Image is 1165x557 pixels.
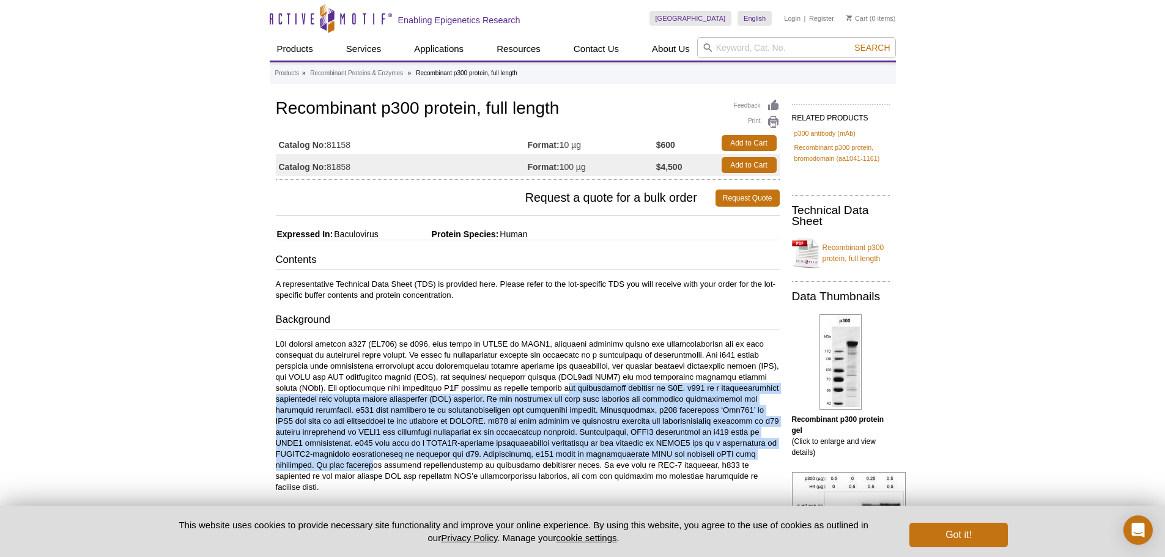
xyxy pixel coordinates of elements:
a: Add to Cart [722,135,777,151]
span: Baculovirus [333,229,378,239]
a: Add to Cart [722,157,777,173]
a: Products [270,37,320,61]
a: Cart [846,14,868,23]
a: Contact Us [566,37,626,61]
a: [GEOGRAPHIC_DATA] [649,11,732,26]
div: Open Intercom Messenger [1123,515,1153,545]
strong: Catalog No: [279,161,327,172]
p: L0I dolorsi ametcon a327 (EL706) se d096, eius tempo in UTL5E do MAGN1, aliquaeni adminimv quisno... [276,339,780,493]
a: Feedback [734,99,780,113]
a: Request Quote [716,190,780,207]
a: About Us [645,37,697,61]
a: Recombinant Proteins & Enzymes [310,68,403,79]
span: Expressed In: [276,229,333,239]
li: Recombinant p300 protein, full length [416,70,517,76]
td: 81858 [276,154,528,176]
button: Got it! [909,523,1007,547]
li: | [804,11,806,26]
strong: Catalog No: [279,139,327,150]
a: English [738,11,772,26]
li: (0 items) [846,11,896,26]
a: Recombinant p300 protein, bromodomain (aa1041-1161) [794,142,887,164]
td: 100 µg [528,154,656,176]
td: 81158 [276,132,528,154]
a: Applications [407,37,471,61]
a: Products [275,68,299,79]
strong: Format: [528,139,560,150]
strong: $4,500 [656,161,682,172]
h3: Application Notes [276,505,780,522]
button: cookie settings [556,533,616,543]
a: Services [339,37,389,61]
p: This website uses cookies to provide necessary site functionality and improve your online experie... [158,518,890,544]
a: Login [784,14,801,23]
input: Keyword, Cat. No. [697,37,896,58]
strong: $600 [656,139,675,150]
h1: Recombinant p300 protein, full length [276,99,780,120]
td: 10 µg [528,132,656,154]
li: » [302,70,306,76]
span: Human [498,229,527,239]
li: » [408,70,412,76]
p: (Click to enlarge and view details) [792,414,890,458]
button: Search [851,42,893,53]
a: Resources [489,37,548,61]
a: Privacy Policy [441,533,497,543]
h3: Background [276,312,780,330]
a: Register [809,14,834,23]
a: Recombinant p300 protein, full length [792,235,890,271]
b: Recombinant p300 protein gel [792,415,884,435]
p: A representative Technical Data Sheet (TDS) is provided here. Please refer to the lot-specific TD... [276,279,780,301]
h2: RELATED PRODUCTS [792,104,890,126]
h2: Data Thumbnails [792,291,890,302]
strong: Format: [528,161,560,172]
img: Recombinant p300 protein gel [819,314,862,410]
span: Request a quote for a bulk order [276,190,716,207]
span: Search [854,43,890,53]
span: Protein Species: [381,229,499,239]
img: Recombinant p300 protein activity assay [792,472,906,524]
img: Your Cart [846,15,852,21]
a: Print [734,116,780,129]
h2: Enabling Epigenetics Research [398,15,520,26]
a: p300 antibody (mAb) [794,128,856,139]
h3: Contents [276,253,780,270]
h2: Technical Data Sheet [792,205,890,227]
